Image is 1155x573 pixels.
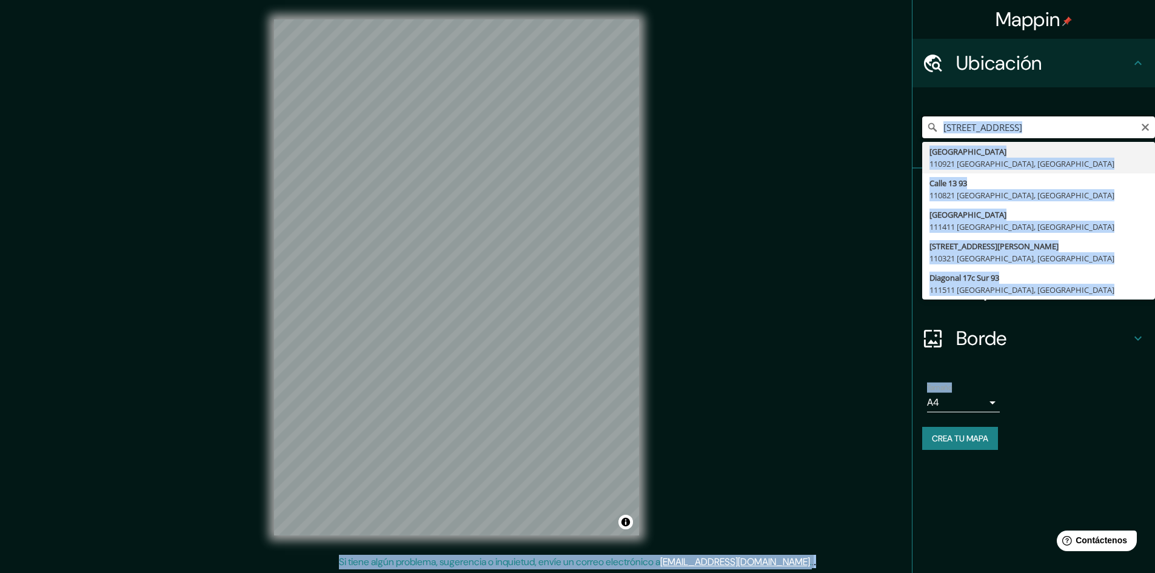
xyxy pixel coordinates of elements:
img: pin-icon.png [1062,16,1072,26]
div: Estilo [912,217,1155,266]
div: Patas [912,169,1155,217]
font: Calle 13 93 [929,178,967,189]
div: Borde [912,314,1155,363]
font: Diagonal 17c Sur 93 [929,272,999,283]
div: Disposición [912,266,1155,314]
font: 110921 [GEOGRAPHIC_DATA], [GEOGRAPHIC_DATA] [929,158,1114,169]
font: 110821 [GEOGRAPHIC_DATA], [GEOGRAPHIC_DATA] [929,190,1114,201]
font: . [810,555,812,568]
font: Ubicación [956,50,1042,76]
font: 111411 [GEOGRAPHIC_DATA], [GEOGRAPHIC_DATA] [929,221,1114,232]
canvas: Mapa [274,19,639,535]
font: Si tiene algún problema, sugerencia o inquietud, envíe un correo electrónico a [339,555,660,568]
div: Ubicación [912,39,1155,87]
font: Tamaño [927,383,952,392]
font: 110321 [GEOGRAPHIC_DATA], [GEOGRAPHIC_DATA] [929,253,1114,264]
button: Crea tu mapa [922,427,998,450]
font: [GEOGRAPHIC_DATA] [929,209,1006,220]
font: Borde [956,326,1007,351]
input: Elige tu ciudad o zona [922,116,1155,138]
font: Crea tu mapa [932,433,988,444]
font: . [812,555,814,568]
font: [STREET_ADDRESS][PERSON_NAME] [929,241,1059,252]
font: Mappin [996,7,1060,32]
button: Claro [1140,121,1150,132]
iframe: Lanzador de widgets de ayuda [1047,526,1142,560]
font: [GEOGRAPHIC_DATA] [929,146,1006,157]
font: A4 [927,396,939,409]
font: . [814,555,816,568]
div: A4 [927,393,1000,412]
button: Activar o desactivar atribución [618,515,633,529]
a: [EMAIL_ADDRESS][DOMAIN_NAME] [660,555,810,568]
font: 111511 [GEOGRAPHIC_DATA], [GEOGRAPHIC_DATA] [929,284,1114,295]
